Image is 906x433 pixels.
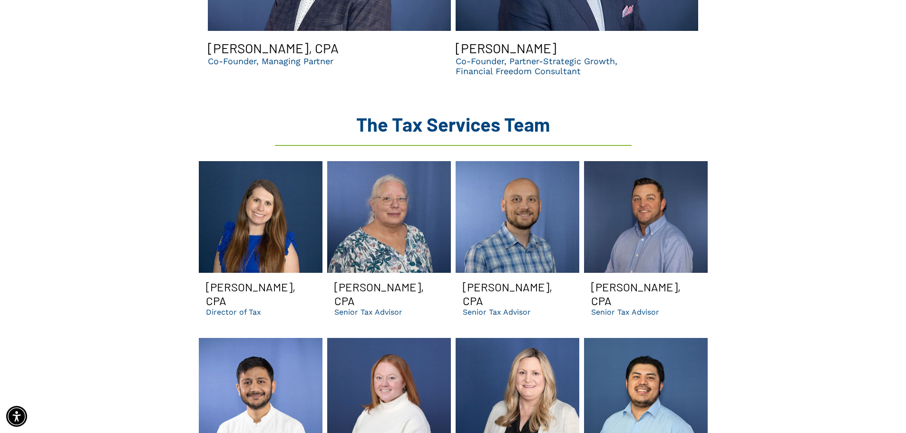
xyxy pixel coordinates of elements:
[208,56,333,66] p: Co-Founder, Managing Partner
[463,308,531,317] p: Senior Tax Advisor
[456,56,617,66] p: Co-Founder, Partner-Strategic Growth,
[208,40,339,56] h3: [PERSON_NAME], CPA
[334,280,444,308] h3: [PERSON_NAME], CPA
[206,280,315,308] h3: [PERSON_NAME], CPA
[456,40,556,56] h3: [PERSON_NAME]
[591,308,659,317] p: Senior Tax Advisor
[334,308,402,317] p: Senior Tax Advisor
[199,161,322,273] a: Michelle Smiling | Dental CPA and accounting consultants in GA
[456,66,617,76] p: Financial Freedom Consultant
[206,308,261,317] p: Director of Tax
[356,113,550,135] span: The Tax Services Team
[591,280,701,308] h3: [PERSON_NAME], CPA
[327,161,451,273] a: Jamie smiling | Dental CPA firm in GA for bookkeeping, managerial accounting, taxes
[463,280,572,308] h3: [PERSON_NAME], CPA
[6,406,27,427] div: Accessibility Menu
